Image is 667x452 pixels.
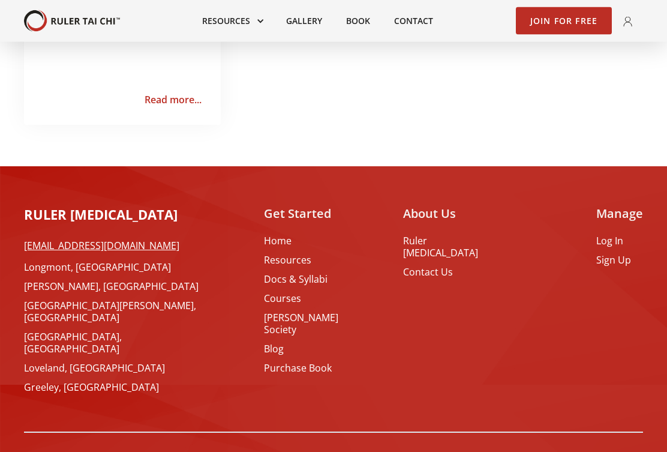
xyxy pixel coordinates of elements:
[596,205,643,223] h2: Manage
[24,363,216,375] a: Loveland, [GEOGRAPHIC_DATA]
[264,205,365,223] h2: Get Started
[264,274,365,286] a: Docs & Syllabi
[596,235,643,247] a: Log In
[264,363,365,375] a: Purchase Book
[24,10,120,32] a: home
[403,205,504,223] h2: About Us
[382,8,445,34] a: Contact
[190,8,274,34] div: Resources
[264,255,365,267] a: Resources
[145,94,202,106] div: Read more...
[403,235,504,259] a: Ruler [MEDICAL_DATA]
[24,10,120,32] img: Your Brand Name
[24,205,178,231] a: RULER [MEDICAL_DATA]
[24,300,216,324] a: [GEOGRAPHIC_DATA][PERSON_NAME], [GEOGRAPHIC_DATA]
[24,240,216,252] a: [EMAIL_ADDRESS][DOMAIN_NAME]
[264,343,365,355] a: Blog
[24,382,216,394] a: Greeley, [GEOGRAPHIC_DATA]
[403,267,504,279] a: Contact Us
[264,293,365,305] a: Courses
[274,8,334,34] a: Gallery
[24,262,216,274] a: Longmont, [GEOGRAPHIC_DATA]
[596,255,643,267] a: Sign Up
[334,8,382,34] a: Book
[264,312,365,336] a: [PERSON_NAME] Society
[516,7,612,35] a: Join for Free
[24,281,216,293] a: [PERSON_NAME], [GEOGRAPHIC_DATA]
[24,331,216,355] a: [GEOGRAPHIC_DATA], [GEOGRAPHIC_DATA]
[264,235,365,247] a: Home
